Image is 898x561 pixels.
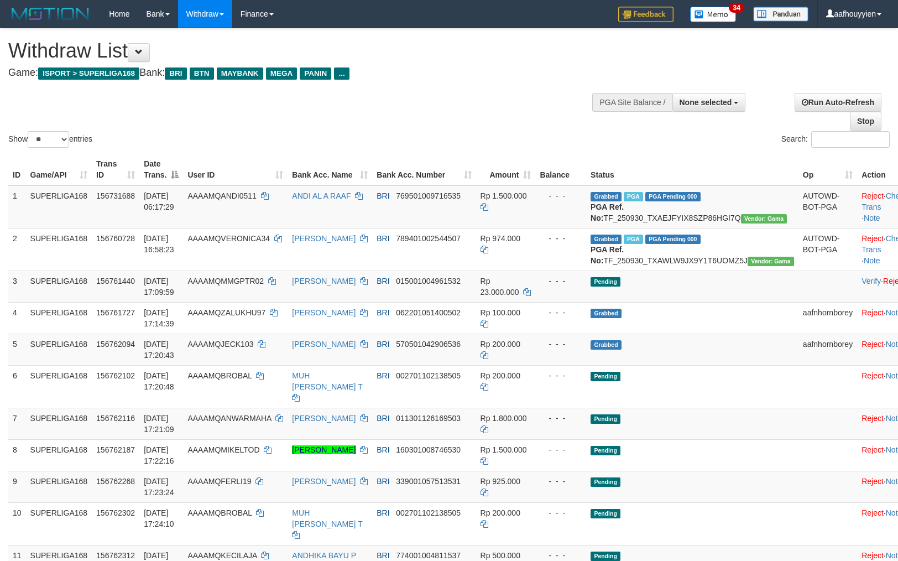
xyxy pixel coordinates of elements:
[862,308,884,317] a: Reject
[144,308,174,328] span: [DATE] 17:14:39
[292,308,356,317] a: [PERSON_NAME]
[8,228,26,271] td: 2
[481,340,520,349] span: Rp 200.000
[292,277,356,285] a: [PERSON_NAME]
[187,277,264,285] span: AAAAMQMMGPTR02
[481,308,520,317] span: Rp 100.000
[591,202,624,222] b: PGA Ref. No:
[396,414,461,423] span: Copy 011301126169503 to clipboard
[377,371,389,380] span: BRI
[540,507,582,518] div: - - -
[26,271,92,302] td: SUPERLIGA168
[26,439,92,471] td: SUPERLIGA168
[591,446,620,455] span: Pending
[591,372,620,381] span: Pending
[8,439,26,471] td: 8
[96,508,135,517] span: 156762302
[690,7,737,22] img: Button%20Memo.svg
[8,471,26,502] td: 9
[591,235,622,244] span: Grabbed
[96,414,135,423] span: 156762116
[591,414,620,424] span: Pending
[396,308,461,317] span: Copy 062201051400502 to clipboard
[481,277,519,297] span: Rp 23.000.000
[144,477,174,497] span: [DATE] 17:23:24
[96,308,135,317] span: 156761727
[476,154,536,185] th: Amount: activate to sort column ascending
[8,67,588,79] h4: Game: Bank:
[862,445,884,454] a: Reject
[187,371,252,380] span: AAAAMQBROBAL
[862,414,884,423] a: Reject
[591,340,622,350] span: Grabbed
[645,235,701,244] span: PGA Pending
[586,154,798,185] th: Status
[862,277,881,285] a: Verify
[680,98,732,107] span: None selected
[864,214,880,222] a: Note
[377,340,389,349] span: BRI
[8,185,26,228] td: 1
[26,334,92,365] td: SUPERLIGA168
[481,414,527,423] span: Rp 1.800.000
[292,445,356,454] a: [PERSON_NAME]
[288,154,372,185] th: Bank Acc. Name: activate to sort column ascending
[377,445,389,454] span: BRI
[377,234,389,243] span: BRI
[183,154,288,185] th: User ID: activate to sort column ascending
[377,277,389,285] span: BRI
[748,257,794,266] span: Vendor URL: https://trx31.1velocity.biz
[592,93,672,112] div: PGA Site Balance /
[798,302,857,334] td: aafnhornborey
[618,7,673,22] img: Feedback.jpg
[26,365,92,408] td: SUPERLIGA168
[26,228,92,271] td: SUPERLIGA168
[811,131,890,148] input: Search:
[26,302,92,334] td: SUPERLIGA168
[96,340,135,349] span: 156762094
[292,234,356,243] a: [PERSON_NAME]
[38,67,139,80] span: ISPORT > SUPERLIGA168
[795,93,881,112] a: Run Auto-Refresh
[862,371,884,380] a: Reject
[481,371,520,380] span: Rp 200.000
[377,191,389,200] span: BRI
[540,233,582,244] div: - - -
[266,67,297,80] span: MEGA
[292,340,356,349] a: [PERSON_NAME]
[862,340,884,349] a: Reject
[396,234,461,243] span: Copy 789401002544507 to clipboard
[144,445,174,465] span: [DATE] 17:22:16
[292,477,356,486] a: [PERSON_NAME]
[26,408,92,439] td: SUPERLIGA168
[144,371,174,391] span: [DATE] 17:20:48
[396,340,461,349] span: Copy 570501042906536 to clipboard
[540,370,582,381] div: - - -
[377,414,389,423] span: BRI
[96,277,135,285] span: 156761440
[187,234,270,243] span: AAAAMQVERONICA34
[540,550,582,561] div: - - -
[144,414,174,434] span: [DATE] 17:21:09
[591,245,624,265] b: PGA Ref. No:
[187,191,257,200] span: AAAAMQANDI0511
[540,307,582,318] div: - - -
[781,131,890,148] label: Search:
[96,371,135,380] span: 156762102
[540,476,582,487] div: - - -
[187,508,252,517] span: AAAAMQBROBAL
[862,234,884,243] a: Reject
[591,509,620,518] span: Pending
[591,309,622,318] span: Grabbed
[586,228,798,271] td: TF_250930_TXAWLW9JX9Y1T6UOMZ5J
[26,502,92,545] td: SUPERLIGA168
[591,552,620,561] span: Pending
[187,445,259,454] span: AAAAMQMIKELTOD
[798,228,857,271] td: AUTOWD-BOT-PGA
[292,508,362,528] a: MUH [PERSON_NAME] T
[645,192,701,201] span: PGA Pending
[187,477,251,486] span: AAAAMQFERLI19
[540,190,582,201] div: - - -
[396,445,461,454] span: Copy 160301008746530 to clipboard
[591,477,620,487] span: Pending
